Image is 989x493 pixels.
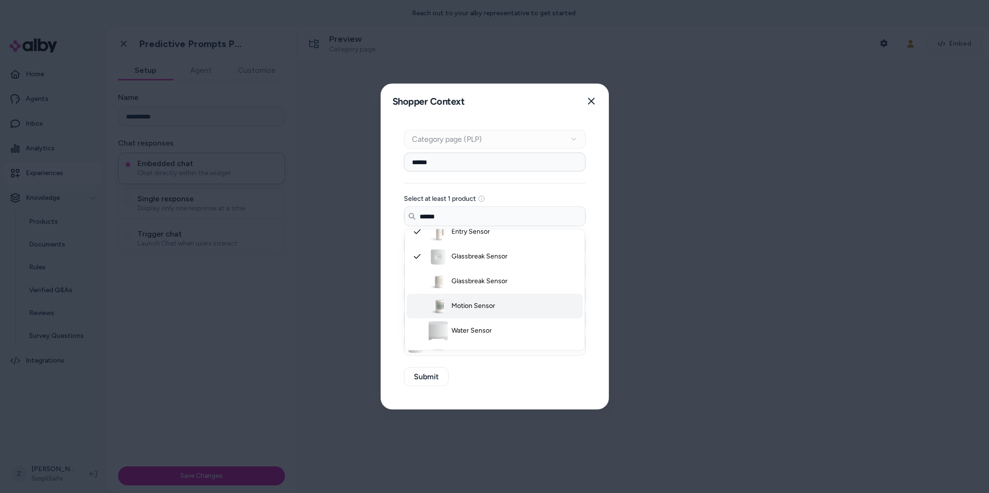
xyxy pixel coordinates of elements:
[451,227,490,237] span: Entry Sensor
[451,252,508,261] span: Glassbreak Sensor
[451,326,492,335] span: Water Sensor
[389,91,465,111] h2: Shopper Context
[404,196,476,202] label: Select at least 1 product
[451,301,495,311] span: Motion Sensor
[429,247,448,266] img: Glassbreak Sensor
[429,321,448,340] img: Water Sensor
[429,296,448,316] img: Motion Sensor
[429,272,448,291] img: Glassbreak Sensor
[429,222,448,241] img: Entry Sensor
[429,346,448,365] img: Motion Sensor Gen 2
[404,367,449,386] button: Submit
[451,276,508,286] span: Glassbreak Sensor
